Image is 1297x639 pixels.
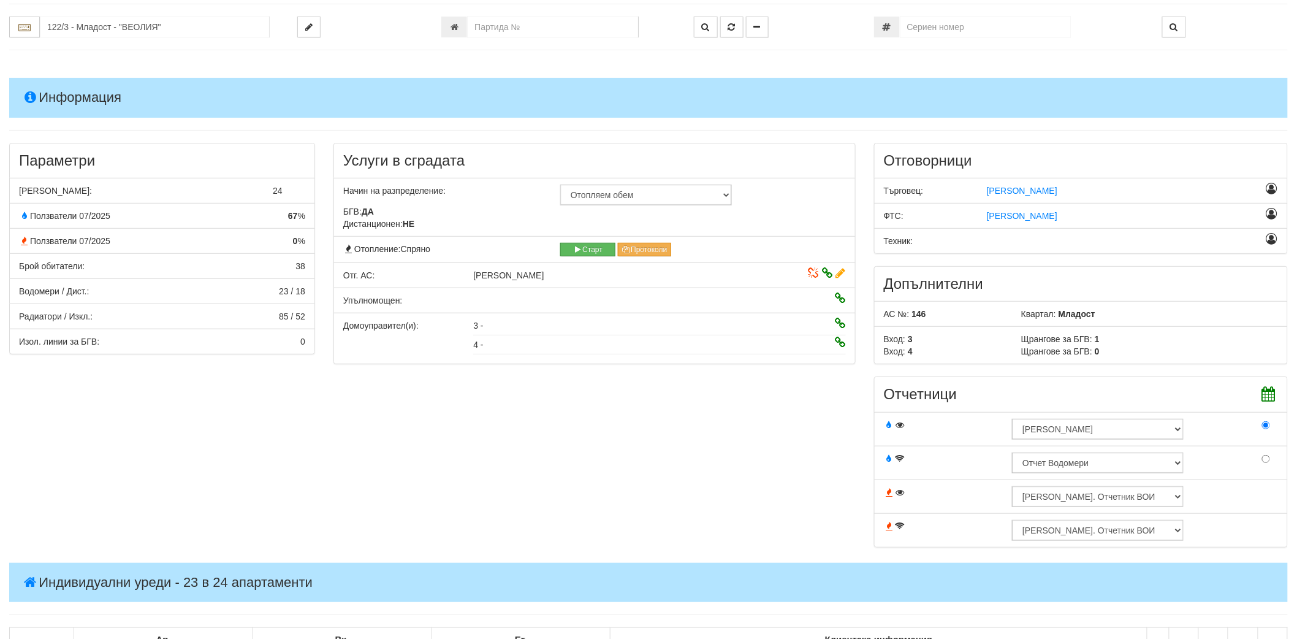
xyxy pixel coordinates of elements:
input: Партида № [467,17,639,37]
span: Радиатори / Изкл.: [19,312,93,321]
h3: Допълнителни [884,276,1278,292]
span: Отговорник АС [343,270,375,280]
span: [PERSON_NAME] [473,270,544,280]
i: Назначаване като отговорник Техник [1266,235,1278,243]
span: 3 - [473,321,483,331]
b: 0 [1095,346,1100,356]
span: Ползватели 07/2025 [19,211,110,221]
span: Квартал: [1021,309,1056,319]
span: Щрангове за БГВ: [1021,346,1092,356]
div: % от апартаментите с консумация по отчет за БГВ през миналия месец [10,210,314,222]
h4: Информация [9,78,1288,117]
span: Вход: [884,346,906,356]
span: Дистанционен: [343,219,414,229]
span: 4 - [473,340,483,350]
span: Търговец: [884,186,924,196]
h3: Отчетници [884,386,1278,402]
div: % от апартаментите с консумация по отчет за отопление през миналия месец [10,235,314,247]
h4: Индивидуални уреди - 23 в 24 апартаменти [9,563,1288,602]
h3: Отговорници [884,153,1278,169]
strong: НЕ [403,219,414,229]
span: 24 [273,186,283,196]
button: Протоколи [618,243,671,256]
strong: 0 [293,236,298,246]
h3: Услуги в сградата [343,153,846,169]
span: Изол. линии за БГВ: [19,337,99,346]
span: 85 / 52 [279,312,305,321]
strong: 67 [288,211,298,221]
span: Упълномощен: [343,296,402,305]
span: 23 / 18 [279,286,305,296]
span: Спряно [401,244,430,254]
span: Начин на разпределение: [343,186,446,196]
span: ФТС: [884,211,903,221]
span: Домоуправител(и): [343,321,419,331]
span: Отопление: [343,244,430,254]
button: Старт [560,243,615,256]
span: Вход: [884,334,906,344]
b: 3 [908,334,913,344]
input: Сериен номер [900,17,1071,37]
b: 1 [1095,334,1100,344]
span: Щрангове за БГВ: [1021,334,1092,344]
span: Ползватели 07/2025 [19,236,110,246]
span: % [288,210,305,222]
b: 4 [908,346,913,356]
span: Водомери / Дист.: [19,286,89,296]
span: [PERSON_NAME] [987,211,1057,221]
span: Брой обитатели: [19,261,85,271]
b: 146 [912,309,926,319]
span: АС №: [884,309,910,319]
span: [PERSON_NAME]: [19,186,92,196]
span: БГВ: [343,207,374,216]
span: 0 [300,337,305,346]
i: Назначаване като отговорник ФТС [1266,210,1278,218]
span: 38 [295,261,305,271]
span: % [293,235,305,247]
h3: Параметри [19,153,305,169]
input: Абонатна станция [40,17,270,37]
span: [PERSON_NAME] [987,186,1057,196]
span: Техник: [884,236,913,246]
i: Назначаване като отговорник Търговец [1266,185,1278,193]
b: Младост [1059,309,1095,319]
strong: ДА [362,207,374,216]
